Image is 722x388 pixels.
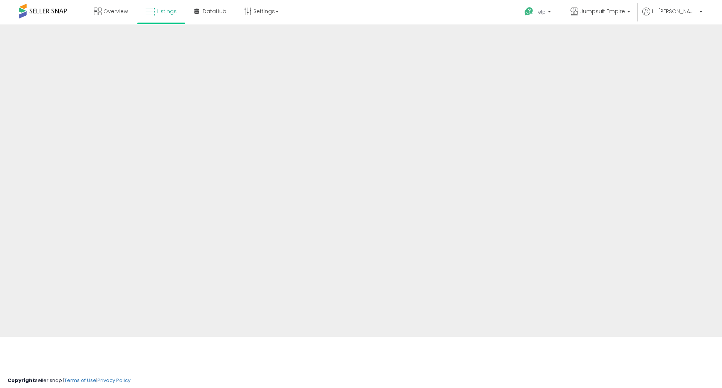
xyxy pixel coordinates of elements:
[103,8,128,15] span: Overview
[157,8,177,15] span: Listings
[642,8,702,24] a: Hi [PERSON_NAME]
[203,8,226,15] span: DataHub
[652,8,697,15] span: Hi [PERSON_NAME]
[519,1,558,24] a: Help
[580,8,625,15] span: Jumpsuit Empire
[535,9,546,15] span: Help
[524,7,534,16] i: Get Help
